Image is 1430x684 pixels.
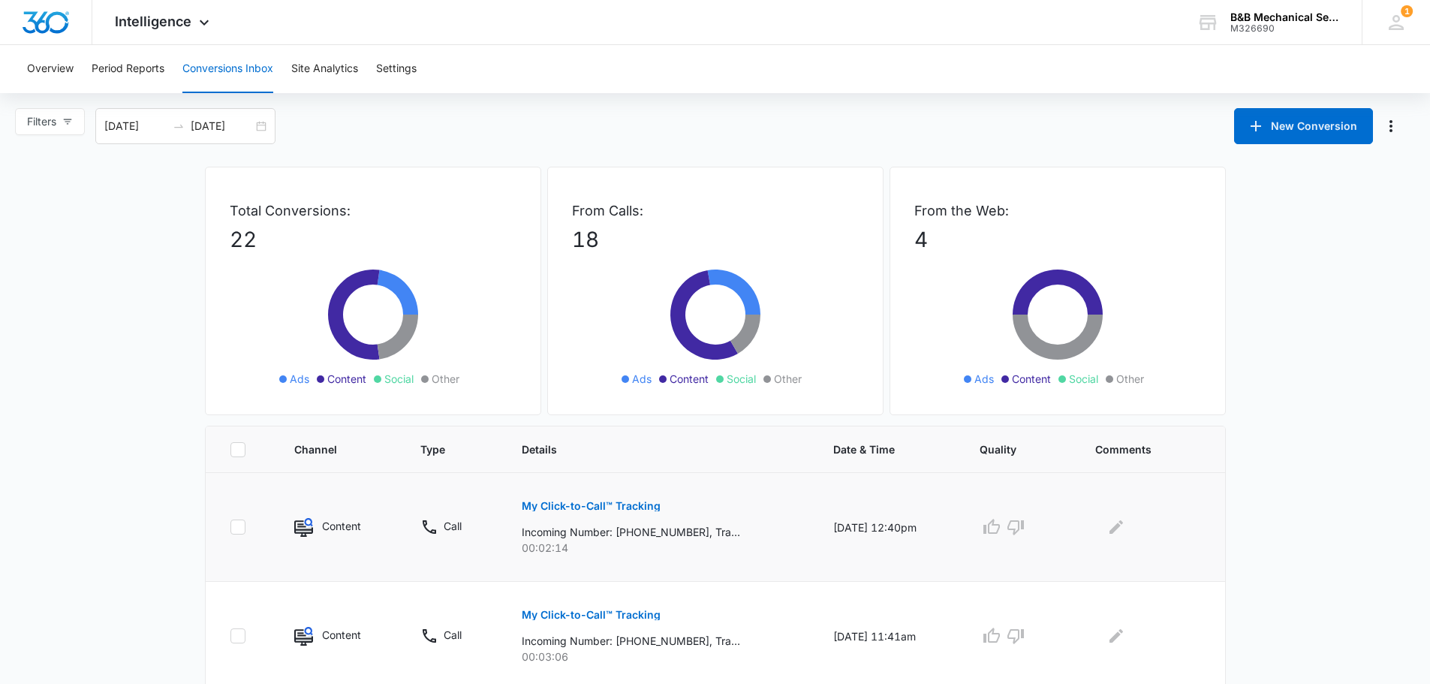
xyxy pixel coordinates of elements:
div: notifications count [1401,5,1413,17]
p: Total Conversions: [230,200,516,221]
span: Filters [27,113,56,130]
span: Ads [290,371,309,387]
span: Other [774,371,802,387]
p: My Click-to-Call™ Tracking [522,501,661,511]
button: Conversions Inbox [182,45,273,93]
p: From Calls: [572,200,859,221]
button: Edit Comments [1104,515,1128,539]
span: Content [670,371,709,387]
p: 00:02:14 [522,540,797,556]
span: to [173,120,185,132]
span: 1 [1401,5,1413,17]
p: 18 [572,224,859,255]
td: [DATE] 12:40pm [815,473,962,582]
button: Period Reports [92,45,164,93]
span: Other [1116,371,1144,387]
input: End date [191,118,253,134]
span: Date & Time [833,441,922,457]
button: Overview [27,45,74,93]
span: Other [432,371,459,387]
span: Ads [632,371,652,387]
button: Edit Comments [1104,624,1128,648]
p: Incoming Number: [PHONE_NUMBER], Tracking Number: [PHONE_NUMBER], Ring To: [PHONE_NUMBER], Caller... [522,524,740,540]
div: account name [1230,11,1340,23]
p: Call [444,518,462,534]
div: account id [1230,23,1340,34]
input: Start date [104,118,167,134]
span: Content [327,371,366,387]
p: Content [322,627,361,643]
span: Quality [980,441,1037,457]
p: Call [444,627,462,643]
span: Comments [1095,441,1179,457]
p: 4 [914,224,1201,255]
button: New Conversion [1234,108,1373,144]
span: Ads [974,371,994,387]
p: Content [322,518,361,534]
span: Type [420,441,464,457]
p: From the Web: [914,200,1201,221]
button: My Click-to-Call™ Tracking [522,488,661,524]
button: Filters [15,108,85,135]
span: Details [522,441,775,457]
span: Intelligence [115,14,191,29]
span: Channel [294,441,363,457]
span: Social [384,371,414,387]
span: Social [727,371,756,387]
p: 22 [230,224,516,255]
button: Settings [376,45,417,93]
span: Content [1012,371,1051,387]
span: swap-right [173,120,185,132]
p: My Click-to-Call™ Tracking [522,610,661,620]
p: Incoming Number: [PHONE_NUMBER], Tracking Number: [PHONE_NUMBER], Ring To: [PHONE_NUMBER], Caller... [522,633,740,649]
button: My Click-to-Call™ Tracking [522,597,661,633]
p: 00:03:06 [522,649,797,664]
button: Site Analytics [291,45,358,93]
span: Social [1069,371,1098,387]
button: Manage Numbers [1379,114,1403,138]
